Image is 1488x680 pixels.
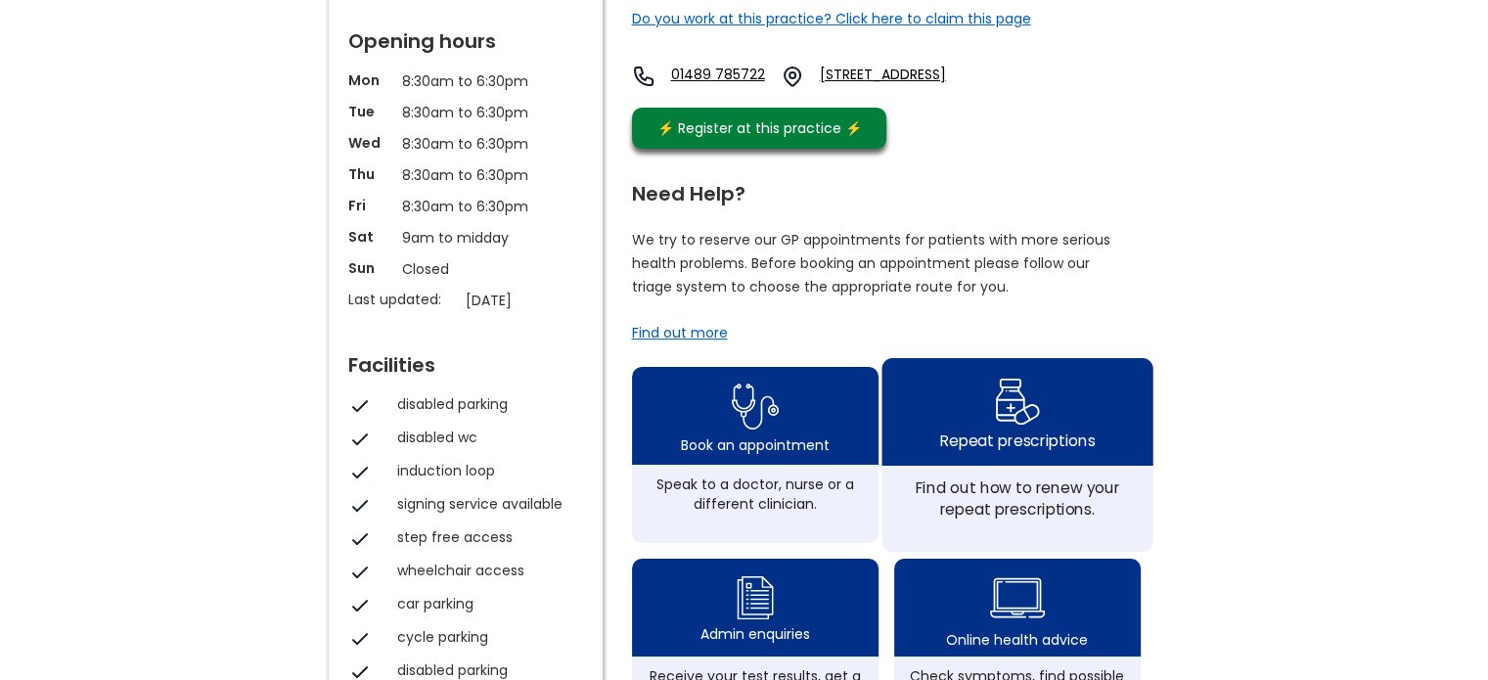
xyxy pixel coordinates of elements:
div: step free access [397,527,573,547]
div: Book an appointment [681,435,830,455]
a: Find out more [632,323,728,342]
div: Online health advice [946,630,1088,650]
a: ⚡️ Register at this practice ⚡️ [632,108,886,149]
img: practice location icon [781,65,804,88]
p: Sun [348,258,392,278]
p: Sat [348,227,392,247]
div: Repeat prescriptions [939,430,1094,451]
div: Find out how to renew your repeat prescriptions. [892,476,1142,520]
div: induction loop [397,461,573,480]
p: Mon [348,70,392,90]
p: Closed [402,258,529,280]
div: signing service available [397,494,573,514]
p: Last updated: [348,290,456,309]
div: car parking [397,594,573,613]
a: book appointment icon Book an appointmentSpeak to a doctor, nurse or a different clinician. [632,367,879,543]
div: disabled parking [397,394,573,414]
div: wheelchair access [397,561,573,580]
div: ⚡️ Register at this practice ⚡️ [648,117,873,139]
p: 8:30am to 6:30pm [402,164,529,186]
p: 8:30am to 6:30pm [402,133,529,155]
div: disabled parking [397,660,573,680]
a: Do you work at this practice? Click here to claim this page [632,9,1031,28]
a: repeat prescription iconRepeat prescriptionsFind out how to renew your repeat prescriptions. [881,358,1152,552]
div: Admin enquiries [700,624,810,644]
div: Speak to a doctor, nurse or a different clinician. [642,475,869,514]
a: [STREET_ADDRESS] [820,65,1008,88]
img: health advice icon [990,566,1045,630]
div: cycle parking [397,627,573,647]
img: book appointment icon [732,378,779,435]
img: admin enquiry icon [734,571,777,624]
p: 8:30am to 6:30pm [402,70,529,92]
div: disabled wc [397,428,573,447]
p: Thu [348,164,392,184]
p: Tue [348,102,392,121]
p: [DATE] [466,290,593,311]
p: Fri [348,196,392,215]
p: 8:30am to 6:30pm [402,196,529,217]
div: Need Help? [632,174,1141,204]
div: Opening hours [348,22,583,51]
p: 9am to midday [402,227,529,249]
p: Wed [348,133,392,153]
img: repeat prescription icon [994,373,1040,430]
img: telephone icon [632,65,655,88]
a: 01489 785722 [671,65,765,88]
p: 8:30am to 6:30pm [402,102,529,123]
p: We try to reserve our GP appointments for patients with more serious health problems. Before book... [632,228,1111,298]
div: Facilities [348,345,583,375]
